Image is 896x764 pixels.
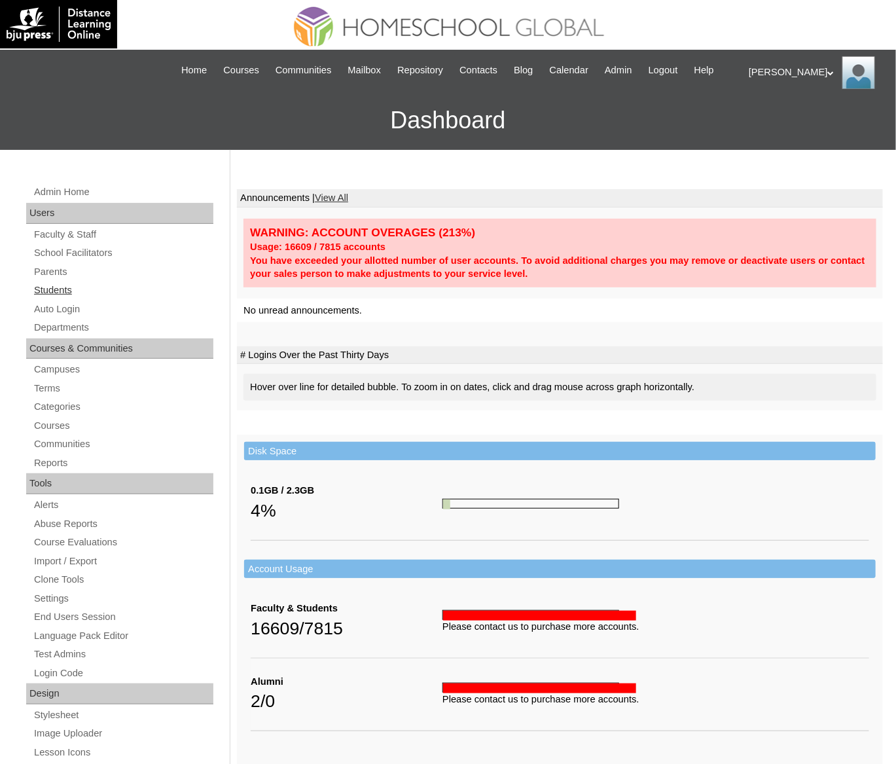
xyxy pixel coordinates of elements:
[442,620,869,634] div: Please contact us to purchase more accounts.
[269,63,338,78] a: Communities
[33,534,213,551] a: Course Evaluations
[33,572,213,588] a: Clone Tools
[605,63,632,78] span: Admin
[33,380,213,397] a: Terms
[26,203,213,224] div: Users
[237,346,883,365] td: # Logins Over the Past Thirty Days
[842,56,875,89] img: Ariane Ebuen
[33,282,213,299] a: Students
[217,63,266,78] a: Courses
[442,693,869,706] div: Please contact us to purchase more accounts.
[33,399,213,415] a: Categories
[33,361,213,378] a: Campuses
[33,436,213,452] a: Communities
[244,442,876,461] td: Disk Space
[453,63,504,78] a: Contacts
[243,374,876,401] div: Hover over line for detailed bubble. To zoom in on dates, click and drag mouse across graph horiz...
[181,63,207,78] span: Home
[33,707,213,723] a: Stylesheet
[342,63,388,78] a: Mailbox
[543,63,595,78] a: Calendar
[315,192,348,203] a: View All
[33,319,213,336] a: Departments
[223,63,259,78] span: Courses
[33,609,213,625] a: End Users Session
[649,63,678,78] span: Logout
[251,688,442,714] div: 2/0
[33,227,213,243] a: Faculty & Staff
[459,63,497,78] span: Contacts
[33,591,213,607] a: Settings
[33,264,213,280] a: Parents
[33,418,213,434] a: Courses
[251,484,442,498] div: 0.1GB / 2.3GB
[33,516,213,532] a: Abuse Reports
[688,63,721,78] a: Help
[7,7,111,42] img: logo-white.png
[237,189,883,208] td: Announcements |
[33,725,213,742] a: Image Uploader
[250,225,870,240] div: WARNING: ACCOUNT OVERAGES (213%)
[26,683,213,704] div: Design
[251,602,442,615] div: Faculty & Students
[244,560,876,579] td: Account Usage
[598,63,639,78] a: Admin
[348,63,382,78] span: Mailbox
[33,301,213,318] a: Auto Login
[250,242,385,252] strong: Usage: 16609 / 7815 accounts
[251,615,442,642] div: 16609/7815
[33,744,213,761] a: Lesson Icons
[642,63,685,78] a: Logout
[550,63,588,78] span: Calendar
[514,63,533,78] span: Blog
[391,63,450,78] a: Repository
[507,63,539,78] a: Blog
[33,665,213,682] a: Login Code
[250,254,870,281] div: You have exceeded your allotted number of user accounts. To avoid additional charges you may remo...
[175,63,213,78] a: Home
[237,299,883,323] td: No unread announcements.
[33,646,213,663] a: Test Admins
[251,498,442,524] div: 4%
[694,63,714,78] span: Help
[7,91,889,150] h3: Dashboard
[33,245,213,261] a: School Facilitators
[397,63,443,78] span: Repository
[33,497,213,513] a: Alerts
[33,455,213,471] a: Reports
[26,473,213,494] div: Tools
[33,184,213,200] a: Admin Home
[33,628,213,644] a: Language Pack Editor
[276,63,332,78] span: Communities
[749,56,883,89] div: [PERSON_NAME]
[251,675,442,689] div: Alumni
[33,553,213,570] a: Import / Export
[26,338,213,359] div: Courses & Communities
